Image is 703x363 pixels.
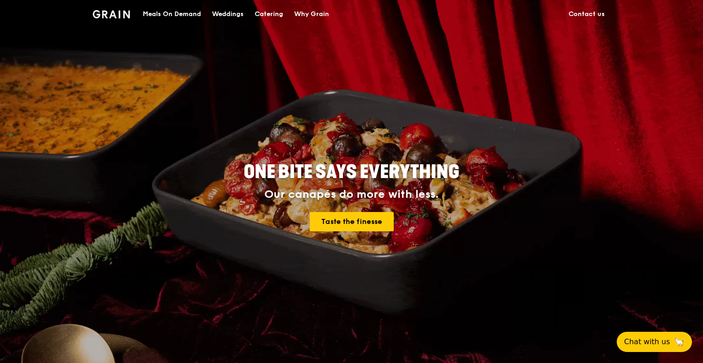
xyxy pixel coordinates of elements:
[674,336,685,347] span: 🦙
[206,0,249,28] a: Weddings
[617,332,692,352] button: Chat with us🦙
[294,0,329,28] div: Why Grain
[244,161,459,183] span: ONE BITE SAYS EVERYTHING
[563,0,610,28] a: Contact us
[249,0,289,28] a: Catering
[624,336,670,347] span: Chat with us
[310,212,394,231] a: Taste the finesse
[212,0,244,28] div: Weddings
[255,0,283,28] div: Catering
[289,0,335,28] a: Why Grain
[93,10,130,18] img: Grain
[143,0,201,28] div: Meals On Demand
[186,188,517,201] div: Our canapés do more with less.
